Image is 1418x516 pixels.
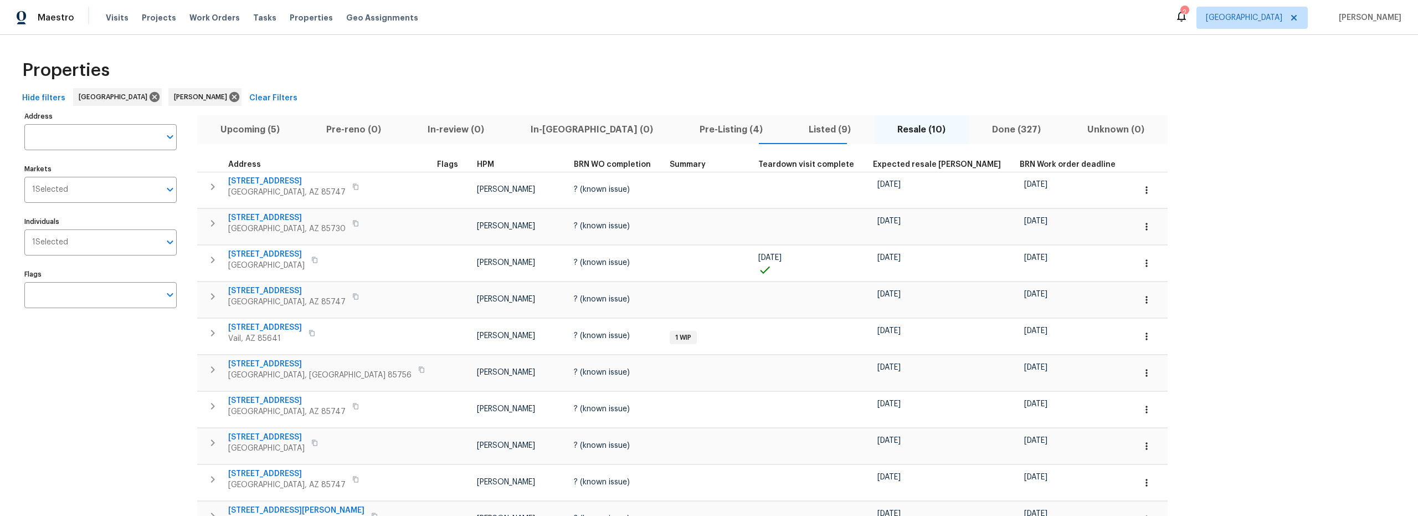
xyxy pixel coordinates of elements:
span: In-[GEOGRAPHIC_DATA] (0) [514,122,670,137]
span: [PERSON_NAME] [477,478,535,486]
span: [PERSON_NAME] [477,369,535,376]
span: Done (327) [975,122,1057,137]
span: Properties [290,12,333,23]
label: Address [24,113,177,120]
span: BRN Work order deadline [1020,161,1116,168]
span: Expected resale [PERSON_NAME] [873,161,1001,168]
span: [DATE] [1024,254,1047,262]
span: [PERSON_NAME] [477,222,535,230]
span: Pre-reno (0) [310,122,398,137]
span: Summary [670,161,706,168]
button: Hide filters [18,88,70,109]
span: [DATE] [877,437,901,445]
span: [DATE] [877,181,901,188]
div: 2 [1180,7,1188,18]
span: [PERSON_NAME] [477,332,535,340]
span: [DATE] [877,473,901,481]
span: [PERSON_NAME] [477,405,535,413]
div: [GEOGRAPHIC_DATA] [73,88,162,106]
span: [STREET_ADDRESS] [228,212,346,223]
span: Hide filters [22,91,65,105]
span: ? (known issue) [574,259,630,267]
span: 1 Selected [32,238,68,247]
span: [GEOGRAPHIC_DATA] [1206,12,1282,23]
span: Address [228,161,261,168]
span: [PERSON_NAME] [174,91,232,103]
span: [PERSON_NAME] [1334,12,1401,23]
span: [PERSON_NAME] [477,259,535,267]
span: ? (known issue) [574,478,630,486]
span: [PERSON_NAME] [477,295,535,303]
div: [PERSON_NAME] [168,88,242,106]
span: In-review (0) [411,122,501,137]
span: [DATE] [1024,473,1047,481]
span: [PERSON_NAME] [477,186,535,193]
span: [STREET_ADDRESS] [228,176,346,187]
span: [PERSON_NAME] [477,442,535,449]
span: ? (known issue) [574,369,630,376]
span: [GEOGRAPHIC_DATA], AZ 85730 [228,223,346,234]
label: Markets [24,166,177,172]
span: Clear Filters [249,91,297,105]
span: [STREET_ADDRESS] [228,359,412,370]
span: [GEOGRAPHIC_DATA] [228,260,305,271]
span: [DATE] [1024,437,1047,445]
span: Geo Assignments [346,12,418,23]
span: [DATE] [877,217,901,225]
span: HPM [477,161,494,168]
button: Clear Filters [245,88,302,109]
span: [DATE] [1024,217,1047,225]
span: [DATE] [1024,181,1047,188]
span: [STREET_ADDRESS] [228,322,302,333]
span: ? (known issue) [574,405,630,413]
span: [STREET_ADDRESS][PERSON_NAME] [228,505,364,516]
span: Flags [437,161,458,168]
label: Individuals [24,218,177,225]
span: Work Orders [189,12,240,23]
span: Upcoming (5) [204,122,296,137]
span: [GEOGRAPHIC_DATA] [79,91,152,103]
span: [GEOGRAPHIC_DATA], AZ 85747 [228,479,346,491]
span: [DATE] [758,254,782,262]
span: Tasks [253,14,276,22]
span: Pre-Listing (4) [683,122,779,137]
span: [STREET_ADDRESS] [228,395,346,406]
span: ? (known issue) [574,222,630,230]
button: Open [162,234,178,250]
span: Resale (10) [881,122,962,137]
label: Flags [24,271,177,278]
span: Unknown (0) [1071,122,1161,137]
span: [DATE] [1024,400,1047,408]
span: [STREET_ADDRESS] [228,468,346,479]
span: Projects [142,12,176,23]
span: [DATE] [1024,327,1047,335]
span: [GEOGRAPHIC_DATA], [GEOGRAPHIC_DATA] 85756 [228,370,412,381]
button: Open [162,129,178,145]
span: [STREET_ADDRESS] [228,432,305,443]
span: Maestro [38,12,74,23]
span: Vail, AZ 85641 [228,333,302,344]
span: ? (known issue) [574,295,630,303]
span: ? (known issue) [574,186,630,193]
span: [DATE] [1024,364,1047,371]
span: Listed (9) [792,122,867,137]
span: ? (known issue) [574,332,630,340]
button: Open [162,287,178,303]
span: [DATE] [1024,290,1047,298]
span: BRN WO completion [574,161,651,168]
span: [DATE] [877,364,901,371]
span: Properties [22,65,110,76]
span: [DATE] [877,400,901,408]
button: Open [162,182,178,197]
span: ? (known issue) [574,442,630,449]
span: Teardown visit complete [758,161,854,168]
span: Visits [106,12,129,23]
span: [DATE] [877,327,901,335]
span: [DATE] [877,254,901,262]
span: [GEOGRAPHIC_DATA], AZ 85747 [228,406,346,417]
span: [GEOGRAPHIC_DATA], AZ 85747 [228,297,346,308]
span: [DATE] [877,290,901,298]
span: [STREET_ADDRESS] [228,285,346,297]
span: 1 WIP [671,333,696,343]
span: [GEOGRAPHIC_DATA] [228,443,305,454]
